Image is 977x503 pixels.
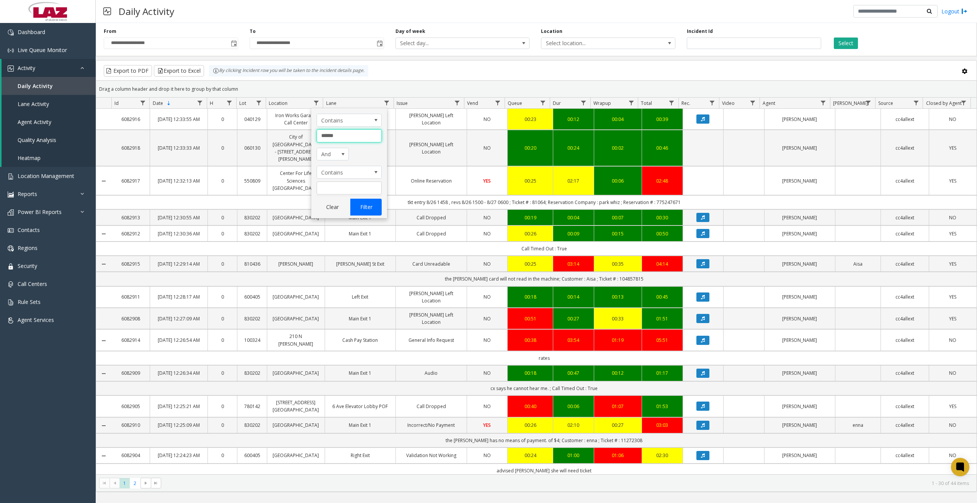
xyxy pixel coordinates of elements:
[647,177,678,185] a: 02:48
[96,371,111,377] a: Collapse Details
[116,144,145,152] a: 6082918
[647,260,678,268] a: 04:14
[116,260,145,268] a: 6082915
[472,369,503,377] a: NO
[96,231,111,237] a: Collapse Details
[18,208,62,216] span: Power BI Reports
[863,98,874,108] a: Parker Filter Menu
[8,209,14,216] img: 'icon'
[155,230,203,237] a: [DATE] 12:30:36 AM
[484,230,491,237] span: NO
[395,28,425,35] label: Day of week
[155,177,203,185] a: [DATE] 12:32:13 AM
[886,369,924,377] a: cc4allext
[272,133,320,163] a: City of [GEOGRAPHIC_DATA] - [STREET_ADDRESS][PERSON_NAME]
[472,144,503,152] a: NO
[242,315,262,322] a: 830202
[96,178,111,184] a: Collapse Details
[2,95,96,113] a: Lane Activity
[8,227,14,234] img: 'icon'
[212,336,233,344] a: 0
[116,177,145,185] a: 6082917
[18,226,40,234] span: Contacts
[599,177,637,185] a: 00:06
[103,2,111,21] img: pageIcon
[154,65,204,77] button: Export to Excel
[8,245,14,251] img: 'icon'
[483,178,491,184] span: YES
[116,403,145,410] a: 6082905
[400,177,462,185] a: Online Reservation
[541,38,648,49] span: Select location...
[400,369,462,377] a: Audio
[769,336,831,344] a: [PERSON_NAME]
[2,77,96,95] a: Daily Activity
[272,293,320,300] a: [GEOGRAPHIC_DATA]
[886,177,924,185] a: cc4allext
[949,370,956,376] span: NO
[137,98,148,108] a: Id Filter Menu
[242,336,262,344] a: 100324
[647,336,678,344] a: 05:51
[647,144,678,152] a: 00:46
[934,369,972,377] a: NO
[558,336,589,344] div: 03:54
[558,260,589,268] div: 03:14
[195,98,205,108] a: Date Filter Menu
[330,336,391,344] a: Cash Pay Station
[116,315,145,322] a: 6082908
[578,98,589,108] a: Dur Filter Menu
[599,336,637,344] a: 01:19
[934,336,972,344] a: NO
[242,403,262,410] a: 780142
[512,260,548,268] div: 00:25
[400,311,462,326] a: [PERSON_NAME] Left Location
[18,316,54,323] span: Agent Services
[250,28,256,35] label: To
[512,315,548,322] div: 00:51
[512,230,548,237] a: 00:26
[647,315,678,322] div: 01:51
[558,369,589,377] a: 00:47
[18,118,51,126] span: Agent Activity
[111,272,977,286] td: the [PERSON_NAME] card will not read in the machine; Customer : Aisa ; Ticket # : 104857815
[886,315,924,322] a: cc4allext
[647,369,678,377] a: 01:17
[2,59,96,77] a: Activity
[599,144,637,152] a: 00:02
[599,293,637,300] a: 00:13
[512,214,548,221] a: 00:19
[599,214,637,221] a: 00:07
[769,177,831,185] a: [PERSON_NAME]
[558,177,589,185] div: 02:17
[599,116,637,123] a: 00:04
[769,144,831,152] a: [PERSON_NAME]
[484,214,491,221] span: NO
[18,154,41,162] span: Heatmap
[512,369,548,377] div: 00:18
[599,230,637,237] div: 00:15
[272,214,320,221] a: [GEOGRAPHIC_DATA]
[472,177,503,185] a: YES
[769,116,831,123] a: [PERSON_NAME]
[959,98,969,108] a: Closed by Agent Filter Menu
[886,293,924,300] a: cc4allext
[647,116,678,123] a: 00:39
[558,315,589,322] a: 00:27
[155,369,203,377] a: [DATE] 12:26:34 AM
[472,230,503,237] a: NO
[116,293,145,300] a: 6082911
[155,315,203,322] a: [DATE] 12:27:09 AM
[350,199,382,216] button: Filter
[229,38,238,49] span: Toggle popup
[484,261,491,267] span: NO
[254,98,264,108] a: Lot Filter Menu
[687,28,713,35] label: Incident Id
